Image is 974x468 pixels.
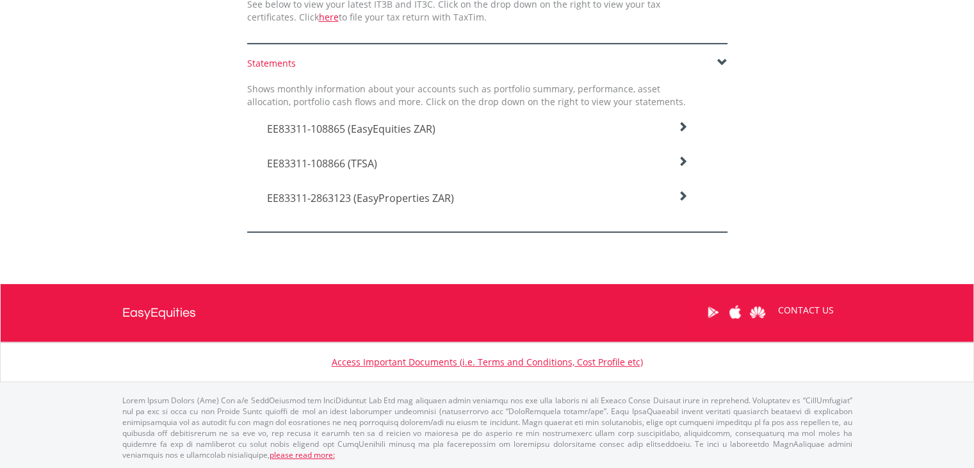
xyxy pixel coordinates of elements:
[238,83,695,108] div: Shows monthly information about your accounts such as portfolio summary, performance, asset alloc...
[122,284,196,342] a: EasyEquities
[769,292,843,328] a: CONTACT US
[299,11,487,23] span: Click to file your tax return with TaxTim.
[267,122,435,136] span: EE83311-108865 (EasyEquities ZAR)
[122,395,852,461] p: Lorem Ipsum Dolors (Ame) Con a/e SeddOeiusmod tem InciDiduntut Lab Etd mag aliquaen admin veniamq...
[319,11,339,23] a: here
[724,292,747,332] a: Apple
[247,57,727,70] div: Statements
[332,356,643,368] a: Access Important Documents (i.e. Terms and Conditions, Cost Profile etc)
[702,292,724,332] a: Google Play
[267,156,377,171] span: EE83311-108866 (TFSA)
[270,449,335,460] a: please read more:
[747,292,769,332] a: Huawei
[267,191,454,205] span: EE83311-2863123 (EasyProperties ZAR)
